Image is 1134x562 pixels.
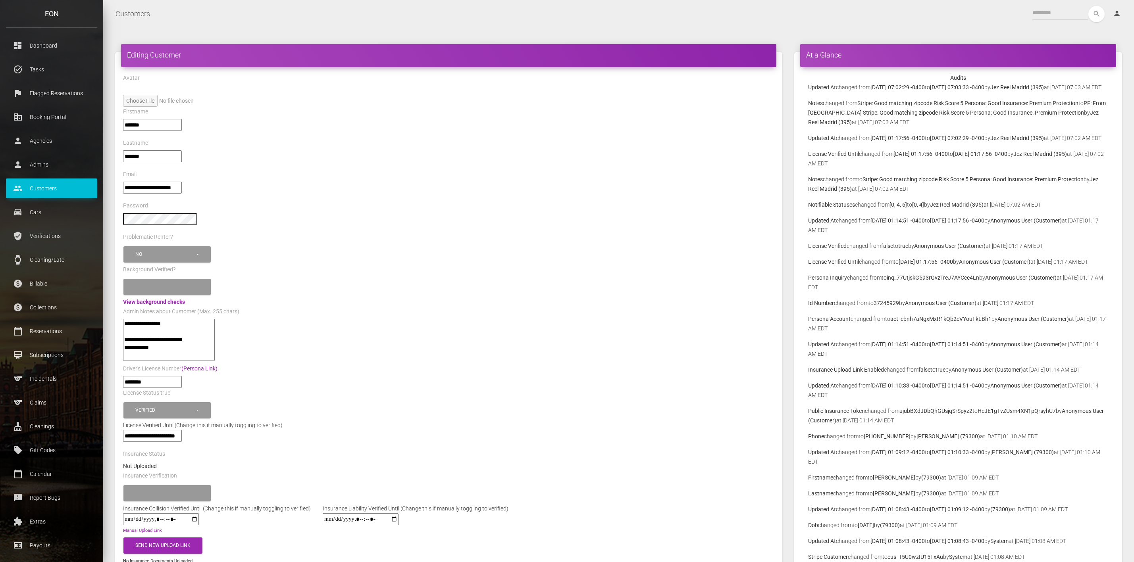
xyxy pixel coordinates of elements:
h4: At a Glance [806,50,1110,60]
a: corporate_fare Booking Portal [6,107,97,127]
div: Please select [135,490,195,497]
label: Email [123,171,137,178]
b: [DATE] 01:08:43 -0400 [870,506,925,512]
b: [DATE] [858,522,874,528]
p: changed from to by at [DATE] 01:17 AM EDT [808,216,1108,235]
b: true [898,243,908,249]
p: Cleanings [12,420,91,432]
b: Updated At [808,382,836,389]
label: Lastname [123,139,148,147]
a: View background checks [123,299,185,305]
b: Jez Reel Madrid (395) [1013,151,1067,157]
p: Booking Portal [12,111,91,123]
div: License Verified Until (Change this if manually toggling to verified) [117,420,780,430]
b: [DATE] 01:17:56 -0400 [930,217,984,224]
p: changed from to by at [DATE] 01:09 AM EDT [808,489,1108,498]
button: Send New Upload Link [123,537,202,554]
p: Incidentals [12,373,91,385]
b: [PHONE_NUMBER] [864,433,911,439]
b: Anonymous User (Customer) [914,243,986,249]
b: [DATE] 01:14:51 -0400 [930,382,984,389]
button: Please select [123,279,211,295]
b: (79300) [880,522,900,528]
p: Collections [12,301,91,313]
b: [DATE] 01:09:12 -0400 [930,506,984,512]
div: No [135,251,195,258]
a: flag Flagged Reservations [6,83,97,103]
div: Please select [135,284,195,290]
p: changed from to by at [DATE] 01:09 AM EDT [808,504,1108,514]
a: cleaning_services Cleanings [6,416,97,436]
b: [DATE] 01:10:33 -0400 [870,382,925,389]
p: Gift Codes [12,444,91,456]
p: Cars [12,206,91,218]
a: paid Billable [6,274,97,293]
b: Updated At [808,84,836,90]
b: Stripe: Good matching zipcode Risk Score 5 Persona: Good Insurance: Premium Protection [857,100,1078,106]
p: changed from to by at [DATE] 07:03 AM EDT [808,82,1108,92]
a: local_offer Gift Codes [6,440,97,460]
b: System [949,554,967,560]
b: Phone [808,433,824,439]
a: drive_eta Cars [6,202,97,222]
strong: Audits [950,75,966,81]
b: [DATE] 01:17:56 -0400 [870,135,925,141]
b: [DATE] 01:17:56 -0400 [953,151,1007,157]
p: changed from to by at [DATE] 01:10 AM EDT [808,447,1108,466]
a: (Persona Link) [181,365,218,372]
label: Avatar [123,74,140,82]
b: act_ebnh7aNgxMxR1kQb2cVYouFkLBh1 [890,316,992,322]
b: Anonymous User (Customer) [990,217,1062,224]
b: Anonymous User (Customer) [905,300,976,306]
i: person [1113,10,1121,17]
b: License Verified [808,243,847,249]
b: [DATE] 01:08:43 -0400 [870,538,925,544]
b: Jez Reel Madrid (395) [990,84,1044,90]
b: Updated At [808,538,836,544]
label: Driver's License Number [123,365,218,373]
b: [DATE] 01:10:33 -0400 [930,449,984,455]
a: dashboard Dashboard [6,36,97,56]
b: Notes [808,100,823,106]
p: changed from to by at [DATE] 07:02 AM EDT [808,133,1108,143]
b: Anonymous User (Customer) [985,274,1057,281]
b: (79300) [921,474,941,481]
p: Dashboard [12,40,91,52]
b: Stripe: Good matching zipcode Risk Score 5 Persona: Good Insurance: Premium Protection [863,176,1084,182]
div: Verified [135,407,195,414]
div: Insurance Collision Verified Until (Change this if manually toggling to verified) [117,504,317,513]
a: person Agencies [6,131,97,151]
b: [0, 4, 6] [889,201,907,208]
b: Updated At [808,217,836,224]
p: changed from to by at [DATE] 07:02 AM EDT [808,149,1108,168]
b: ujubBXdJDbQhGUsjqSrSpyz2 [899,408,972,414]
a: card_membership Subscriptions [6,345,97,365]
b: Anonymous User (Customer) [997,316,1069,322]
b: Public Insurance Token [808,408,865,414]
p: changed from to by at [DATE] 01:17 AM EDT [808,241,1108,251]
b: Notes [808,176,823,182]
b: (79300) [990,506,1010,512]
button: search [1088,6,1105,22]
p: changed from to by at [DATE] 01:08 AM EDT [808,552,1108,562]
p: Calendar [12,468,91,480]
p: changed from to by at [DATE] 01:17 AM EDT [808,257,1108,267]
b: [PERSON_NAME] [873,474,915,481]
label: Background Verified? [123,266,176,274]
a: person [1107,6,1128,22]
b: [DATE] 07:02:29 -0400 [870,84,925,90]
label: License Status true [123,389,170,397]
p: changed from to by at [DATE] 01:14 AM EDT [808,365,1108,374]
p: changed from to by at [DATE] 01:09 AM EDT [808,473,1108,482]
a: calendar_today Reservations [6,321,97,341]
p: changed from to by at [DATE] 01:14 AM EDT [808,406,1108,425]
b: Persona Inquiry [808,274,847,281]
a: money Payouts [6,535,97,555]
p: changed from to by at [DATE] 07:02 AM EDT [808,175,1108,194]
b: [DATE] 01:14:51 -0400 [870,217,925,224]
b: [DATE] 01:17:56 -0400 [893,151,948,157]
b: [DATE] 01:14:51 -0400 [930,341,984,347]
b: Jez Reel Madrid (395) [930,201,984,208]
p: changed from to by at [DATE] 01:08 AM EDT [808,536,1108,546]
